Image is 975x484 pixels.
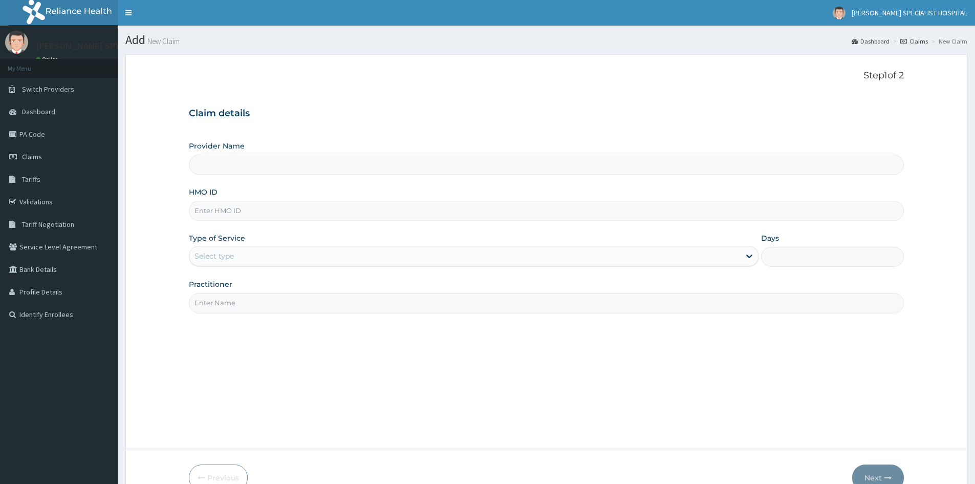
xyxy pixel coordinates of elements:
a: Dashboard [852,37,890,46]
p: Step 1 of 2 [189,70,904,81]
span: Switch Providers [22,85,74,94]
label: Days [761,233,779,243]
p: [PERSON_NAME] SPECIALIST HOSPITAL [36,41,192,51]
span: Dashboard [22,107,55,116]
a: Online [36,56,60,63]
label: Type of Service [189,233,245,243]
input: Enter HMO ID [189,201,904,221]
label: HMO ID [189,187,218,197]
h3: Claim details [189,108,904,119]
label: Practitioner [189,279,232,289]
input: Enter Name [189,293,904,313]
span: Claims [22,152,42,161]
span: Tariffs [22,175,40,184]
small: New Claim [145,37,180,45]
img: User Image [5,31,28,54]
div: Select type [194,251,234,261]
h1: Add [125,33,967,47]
a: Claims [900,37,928,46]
img: User Image [833,7,846,19]
span: [PERSON_NAME] SPECIALIST HOSPITAL [852,8,967,17]
label: Provider Name [189,141,245,151]
li: New Claim [929,37,967,46]
span: Tariff Negotiation [22,220,74,229]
